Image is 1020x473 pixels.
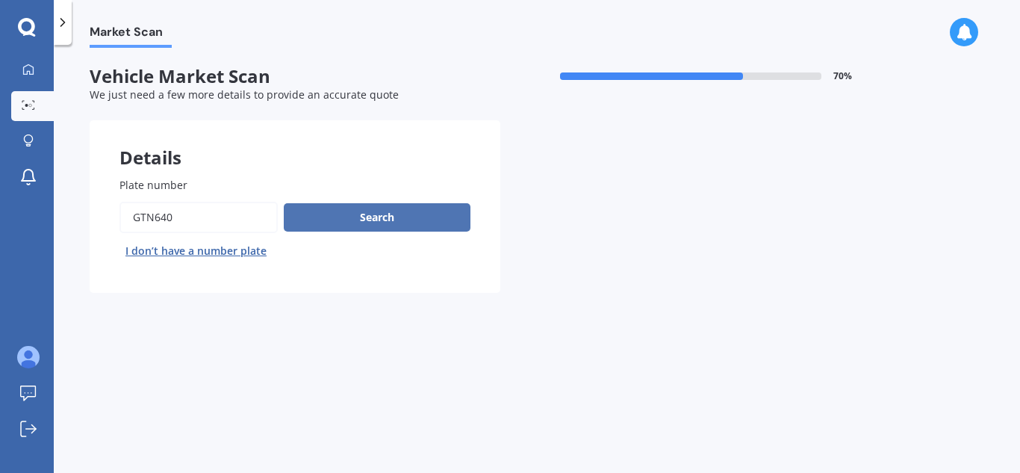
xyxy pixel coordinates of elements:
[119,202,278,233] input: Enter plate number
[90,120,500,165] div: Details
[17,346,40,368] img: ALV-UjXnnvJddQ0UENhyX38MnER3Ol7selqpkCRB-j8WZBf4evLOSg=s96-c
[119,178,187,192] span: Plate number
[90,25,172,45] span: Market Scan
[90,87,399,102] span: We just need a few more details to provide an accurate quote
[90,66,500,87] span: Vehicle Market Scan
[284,203,470,232] button: Search
[119,239,273,263] button: I don’t have a number plate
[833,71,852,81] span: 70 %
